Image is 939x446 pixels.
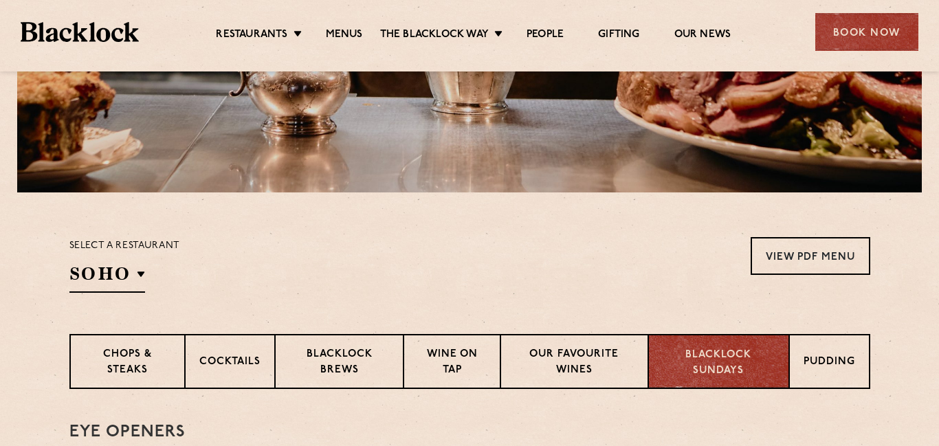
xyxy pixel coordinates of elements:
a: People [527,28,564,43]
p: Our favourite wines [515,347,634,379]
a: The Blacklock Way [380,28,489,43]
p: Blacklock Brews [289,347,390,379]
a: Our News [674,28,731,43]
p: Pudding [804,355,855,372]
a: Gifting [598,28,639,43]
h2: SOHO [69,262,145,293]
p: Wine on Tap [418,347,485,379]
h3: Eye openers [69,423,870,441]
div: Book Now [815,13,918,51]
p: Select a restaurant [69,237,180,255]
p: Cocktails [199,355,261,372]
p: Chops & Steaks [85,347,170,379]
a: View PDF Menu [751,237,870,275]
a: Restaurants [216,28,287,43]
p: Blacklock Sundays [663,348,774,379]
img: BL_Textured_Logo-footer-cropped.svg [21,22,139,42]
a: Menus [326,28,363,43]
